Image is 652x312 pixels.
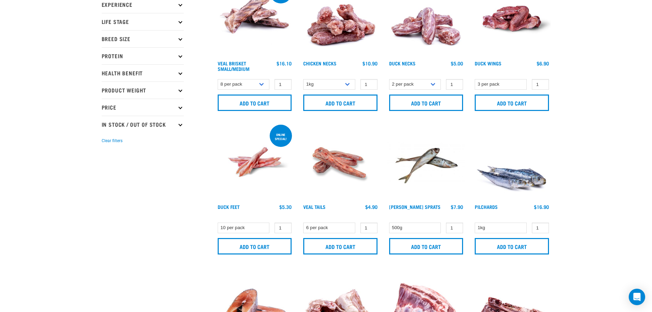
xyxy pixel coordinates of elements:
a: Veal Brisket Small/Medium [218,62,250,70]
img: Veal Tails [302,123,379,201]
p: Health Benefit [102,64,184,82]
button: Clear filters [102,138,123,144]
div: ONLINE SPECIAL! [270,129,292,144]
input: 1 [360,223,378,233]
input: 1 [446,223,463,233]
p: Life Stage [102,13,184,30]
a: Pilchards [475,205,498,208]
a: Duck Feet [218,205,240,208]
input: Add to cart [475,95,549,111]
input: Add to cart [475,238,549,254]
a: Duck Necks [389,62,416,64]
div: $10.90 [362,61,378,66]
a: Duck Wings [475,62,501,64]
a: Chicken Necks [303,62,336,64]
img: Jack Mackarel Sparts Raw Fish For Dogs [387,123,465,201]
input: 1 [532,223,549,233]
div: $16.10 [277,61,292,66]
div: $16.90 [534,204,549,210]
input: 1 [532,79,549,90]
input: Add to cart [389,95,463,111]
div: $6.90 [537,61,549,66]
input: Add to cart [218,238,292,254]
input: 1 [446,79,463,90]
p: Product Weight [102,82,184,99]
div: $7.90 [451,204,463,210]
div: $5.30 [279,204,292,210]
input: Add to cart [389,238,463,254]
a: [PERSON_NAME] Sprats [389,205,440,208]
div: $5.00 [451,61,463,66]
input: Add to cart [303,238,378,254]
input: 1 [274,79,292,90]
a: Veal Tails [303,205,325,208]
img: Raw Essentials Duck Feet Raw Meaty Bones For Dogs [216,123,294,201]
p: Protein [102,47,184,64]
input: Add to cart [218,95,292,111]
img: Four Whole Pilchards [473,123,551,201]
div: Open Intercom Messenger [629,289,645,305]
input: 1 [360,79,378,90]
div: $4.90 [365,204,378,210]
p: In Stock / Out Of Stock [102,116,184,133]
p: Breed Size [102,30,184,47]
input: Add to cart [303,95,378,111]
p: Price [102,99,184,116]
input: 1 [274,223,292,233]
